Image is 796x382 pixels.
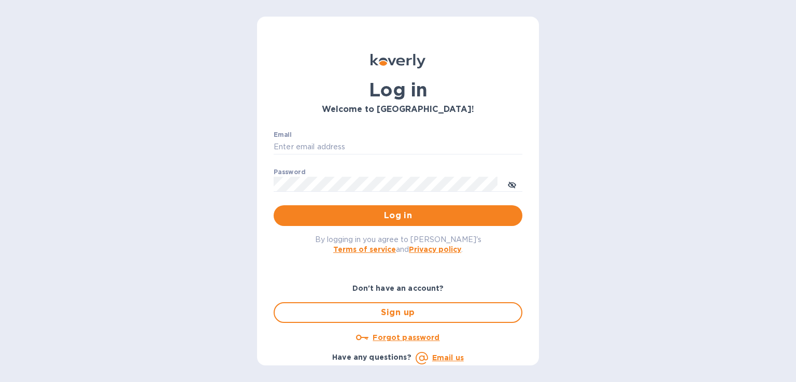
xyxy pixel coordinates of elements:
[373,333,439,342] u: Forgot password
[274,79,522,101] h1: Log in
[274,105,522,115] h3: Welcome to [GEOGRAPHIC_DATA]!
[283,306,513,319] span: Sign up
[274,139,522,155] input: Enter email address
[274,302,522,323] button: Sign up
[315,235,481,253] span: By logging in you agree to [PERSON_NAME]'s and .
[274,205,522,226] button: Log in
[432,353,464,362] a: Email us
[274,132,292,138] label: Email
[333,245,396,253] a: Terms of service
[409,245,461,253] a: Privacy policy
[282,209,514,222] span: Log in
[502,174,522,194] button: toggle password visibility
[371,54,425,68] img: Koverly
[332,353,411,361] b: Have any questions?
[352,284,444,292] b: Don't have an account?
[274,169,305,175] label: Password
